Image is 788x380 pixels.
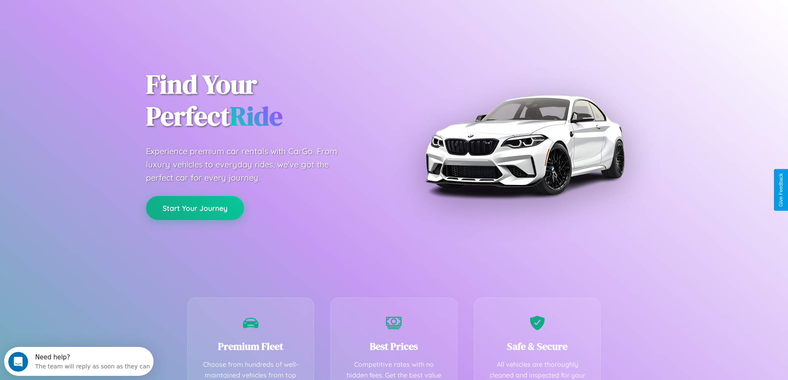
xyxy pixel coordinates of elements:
span: Ride [230,98,283,134]
div: Open Intercom Messenger [3,3,154,26]
div: Need help? [31,7,146,14]
h3: Premium Fleet [200,339,302,353]
button: Start Your Journey [146,196,244,220]
h1: Find Your Perfect [146,69,382,132]
img: Premium BMW car rental vehicle [421,41,628,248]
iframe: Intercom live chat discovery launcher [4,347,153,376]
div: The team will reply as soon as they can [31,14,146,22]
iframe: Intercom live chat [8,352,28,372]
h3: Safe & Secure [487,339,588,353]
p: Experience premium car rentals with CarGo. From luxury vehicles to everyday rides, we've got the ... [146,145,353,184]
h3: Best Prices [343,339,445,353]
div: Give Feedback [778,173,784,207]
